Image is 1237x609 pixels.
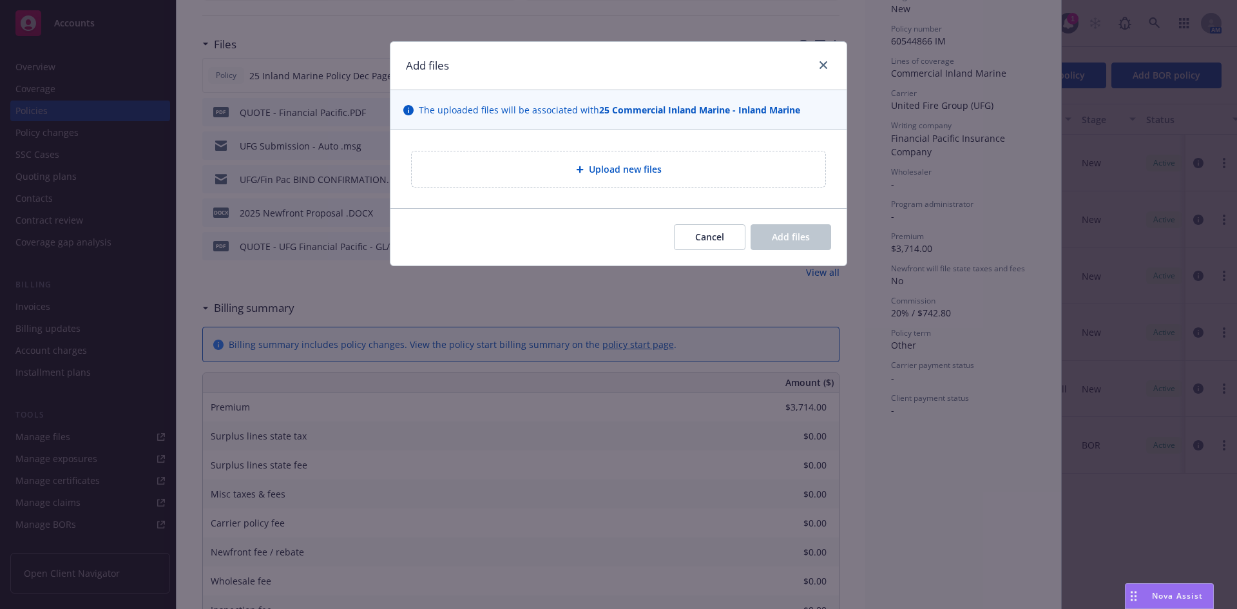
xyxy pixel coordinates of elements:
strong: 25 Commercial Inland Marine - Inland Marine [599,104,800,116]
span: Nova Assist [1152,590,1203,601]
a: close [816,57,831,73]
button: Add files [751,224,831,250]
button: Nova Assist [1125,583,1214,609]
div: Upload new files [411,151,826,188]
h1: Add files [406,57,449,74]
span: Upload new files [589,162,662,176]
button: Cancel [674,224,745,250]
span: The uploaded files will be associated with [419,103,800,117]
div: Drag to move [1126,584,1142,608]
span: Cancel [695,231,724,243]
span: Add files [772,231,810,243]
